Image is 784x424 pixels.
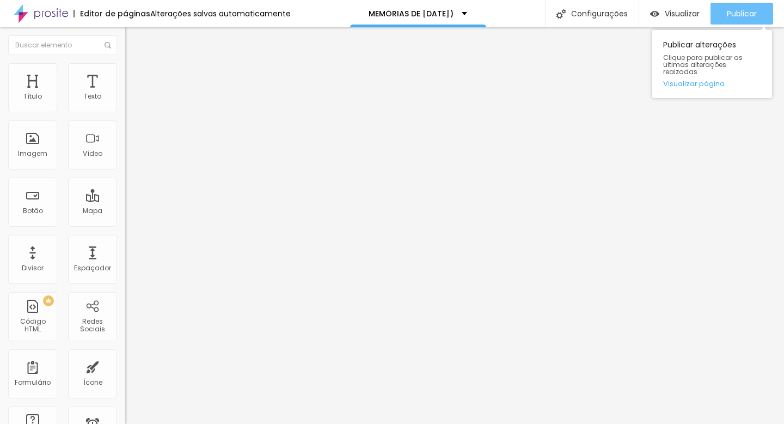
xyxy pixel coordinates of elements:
button: Visualizar [639,3,710,25]
img: Icone [556,9,566,19]
img: Icone [105,42,111,49]
div: Título [23,93,42,100]
div: Texto [84,93,101,100]
span: Visualizar [665,9,700,18]
input: Buscar elemento [8,35,117,55]
div: Redes Sociais [71,318,114,334]
a: Visualizar página [663,80,761,87]
span: Publicar [727,9,757,18]
div: Publicar alterações [652,30,772,98]
div: Alterações salvas automaticamente [150,10,291,17]
div: Imagem [18,150,47,158]
p: MEMÓRIAS DE [DATE]) [369,10,454,17]
div: Editor de páginas [73,10,150,17]
div: Ícone [83,379,102,386]
button: Publicar [710,3,773,25]
div: Botão [23,207,43,215]
div: Espaçador [74,264,111,272]
div: Mapa [83,207,102,215]
span: Clique para publicar as ultimas alterações reaizadas [663,54,761,76]
img: view-1.svg [650,9,659,19]
div: Formulário [15,379,51,386]
div: Vídeo [83,150,102,158]
div: Divisor [22,264,44,272]
div: Código HTML [11,318,54,334]
iframe: Editor [125,27,784,424]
